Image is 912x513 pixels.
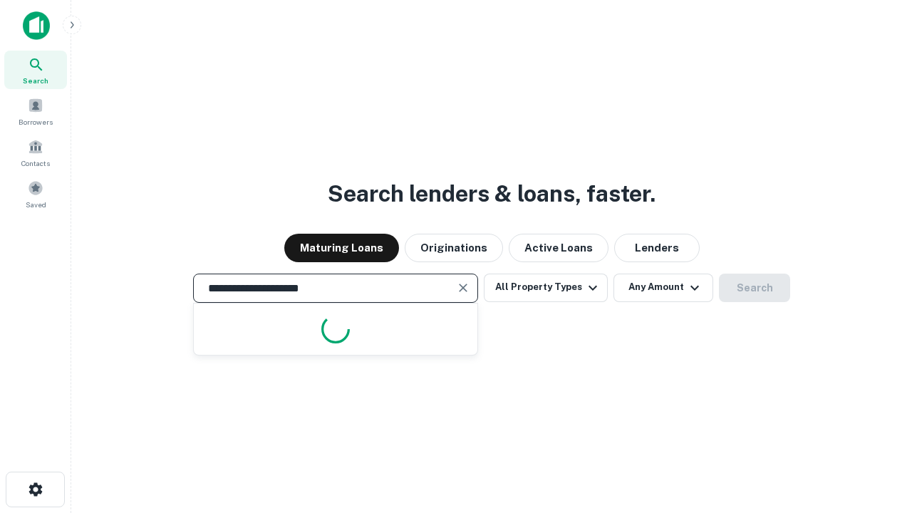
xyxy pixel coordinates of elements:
[23,11,50,40] img: capitalize-icon.png
[509,234,608,262] button: Active Loans
[4,51,67,89] a: Search
[841,399,912,467] iframe: Chat Widget
[328,177,655,211] h3: Search lenders & loans, faster.
[4,133,67,172] a: Contacts
[484,274,608,302] button: All Property Types
[405,234,503,262] button: Originations
[21,157,50,169] span: Contacts
[614,234,700,262] button: Lenders
[19,116,53,128] span: Borrowers
[284,234,399,262] button: Maturing Loans
[23,75,48,86] span: Search
[4,175,67,213] a: Saved
[4,92,67,130] a: Borrowers
[453,278,473,298] button: Clear
[613,274,713,302] button: Any Amount
[26,199,46,210] span: Saved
